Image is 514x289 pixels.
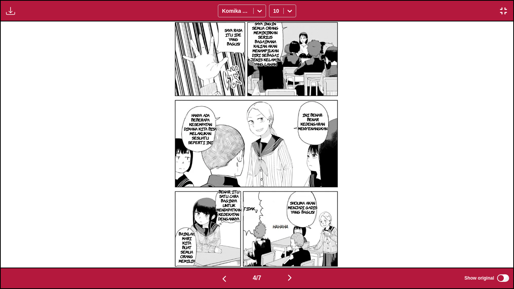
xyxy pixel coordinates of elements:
input: Show original [497,274,509,282]
p: SAYA RASA ITU IDE YANG BAGUS! [220,26,246,47]
p: INI BENAR-BENAR KEDENGARAN MENYENANGKAN [297,111,329,132]
img: Manga Panel [173,21,341,267]
p: BAIKLAH, MARI KITA BUAT SEMUA ORANG MEMILIH [177,230,196,265]
img: Download translated images [6,6,15,15]
span: Show original [464,275,494,281]
img: Previous page [220,274,229,283]
p: BENAR, ITU SATU CARA BAGINYA UNTUK MENDAPATKAN KEDEKATAN DENGANNYA [215,188,243,222]
p: UGH, TIDAK! [242,202,261,214]
p: HANYA ADA BEBERAPA KESEMPATAN DIMANA KITA BISA MELAKUKAN SESUATU SEPERTI INI [182,111,219,146]
p: TIDAK [242,205,256,212]
p: SHOUMA AKAN MENJADI GADIS YANG BAGUS! [286,199,319,216]
p: SAYA INGIN SEMUA ORANG MEMIKIRKAN SERIUS BAGAIMANA KALIAN AKAN MENAMPILKAN DIRI SEBAGAI JENIS KEL... [248,20,283,68]
span: 4 / 7 [253,275,261,281]
img: Next page [285,273,294,282]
